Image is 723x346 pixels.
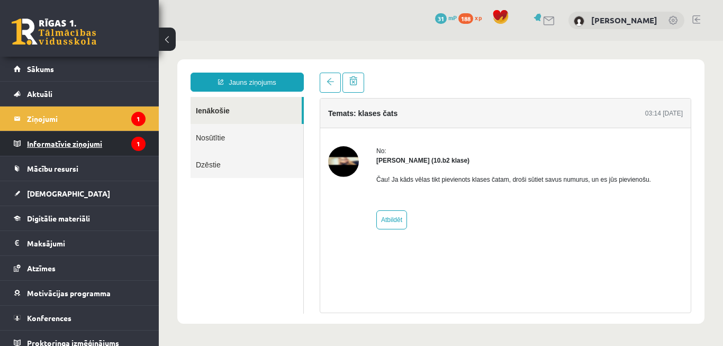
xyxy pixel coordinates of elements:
[475,13,482,22] span: xp
[32,83,144,110] a: Nosūtītie
[14,181,146,206] a: [DEMOGRAPHIC_DATA]
[218,116,311,123] strong: [PERSON_NAME] (10.b2 klase)
[32,110,144,137] a: Dzēstie
[14,306,146,330] a: Konferences
[14,107,146,131] a: Ziņojumi1
[27,263,56,273] span: Atzīmes
[27,131,146,156] legend: Informatīvie ziņojumi
[27,231,146,255] legend: Maksājumi
[448,13,457,22] span: mP
[27,64,54,74] span: Sākums
[27,189,110,198] span: [DEMOGRAPHIC_DATA]
[131,112,146,126] i: 1
[14,281,146,305] a: Motivācijas programma
[169,68,239,77] h4: Temats: klases čats
[218,134,492,144] p: Čau! Ja kāds vēlas tikt pievienots klases čatam, droši sūtiet savus numurus, un es jūs pievienošu.
[27,107,146,131] legend: Ziņojumi
[131,137,146,151] i: 1
[27,164,78,173] span: Mācību resursi
[27,89,52,99] span: Aktuāli
[32,32,145,51] a: Jauns ziņojums
[435,13,457,22] a: 31 mP
[458,13,473,24] span: 188
[14,131,146,156] a: Informatīvie ziņojumi1
[14,156,146,181] a: Mācību resursi
[27,214,90,223] span: Digitālie materiāli
[14,256,146,280] a: Atzīmes
[591,15,657,25] a: [PERSON_NAME]
[14,231,146,255] a: Maksājumi
[435,13,447,24] span: 31
[14,82,146,106] a: Aktuāli
[574,16,584,26] img: Inese Lorence
[14,206,146,230] a: Digitālie materiāli
[218,105,492,115] div: No:
[32,56,143,83] a: Ienākošie
[218,170,248,189] a: Atbildēt
[14,57,146,81] a: Sākums
[27,288,111,298] span: Motivācijas programma
[458,13,487,22] a: 188 xp
[169,105,200,136] img: Felicita Rimeika
[27,313,71,323] span: Konferences
[486,68,524,77] div: 03:14 [DATE]
[12,19,96,45] a: Rīgas 1. Tālmācības vidusskola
